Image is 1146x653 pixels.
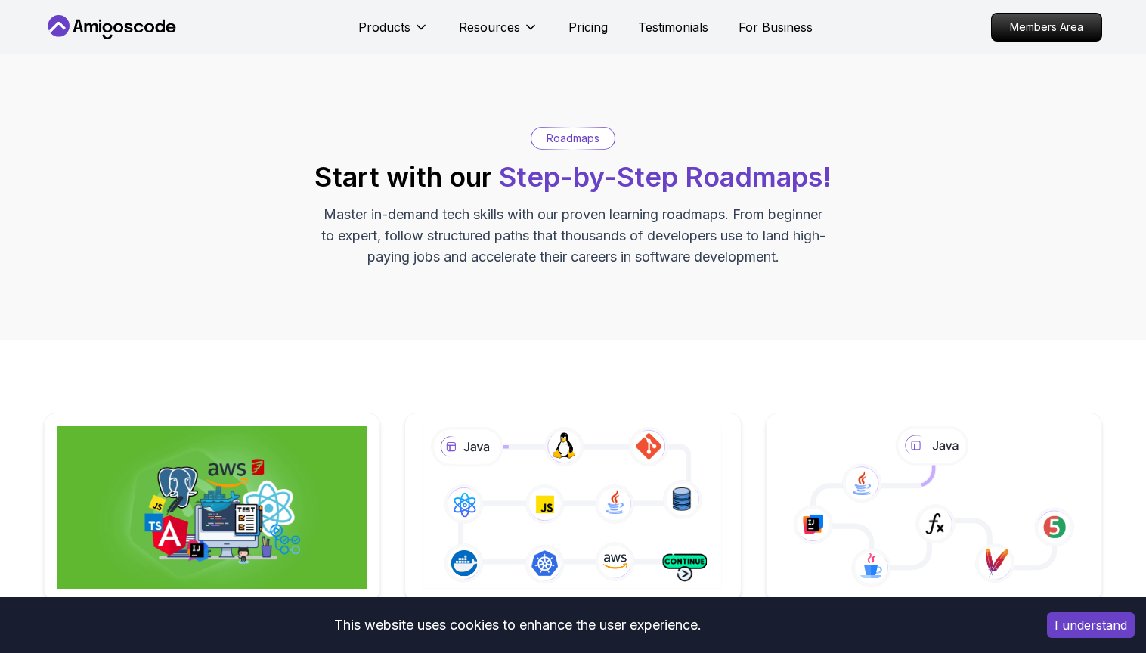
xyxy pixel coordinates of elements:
h2: Start with our [314,162,832,192]
p: Products [358,18,410,36]
button: Products [358,18,429,48]
img: Full Stack Professional v2 [57,426,367,589]
span: Step-by-Step Roadmaps! [499,160,832,193]
p: Roadmaps [547,131,599,146]
button: Resources [459,18,538,48]
button: Accept cookies [1047,612,1135,638]
p: Master in-demand tech skills with our proven learning roadmaps. From beginner to expert, follow s... [319,204,827,268]
p: Members Area [992,14,1101,41]
a: Testimonials [638,18,708,36]
p: Resources [459,18,520,36]
iframe: chat widget [1052,559,1146,630]
a: Pricing [568,18,608,36]
div: This website uses cookies to enhance the user experience. [11,608,1024,642]
a: Members Area [991,13,1102,42]
a: For Business [739,18,813,36]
